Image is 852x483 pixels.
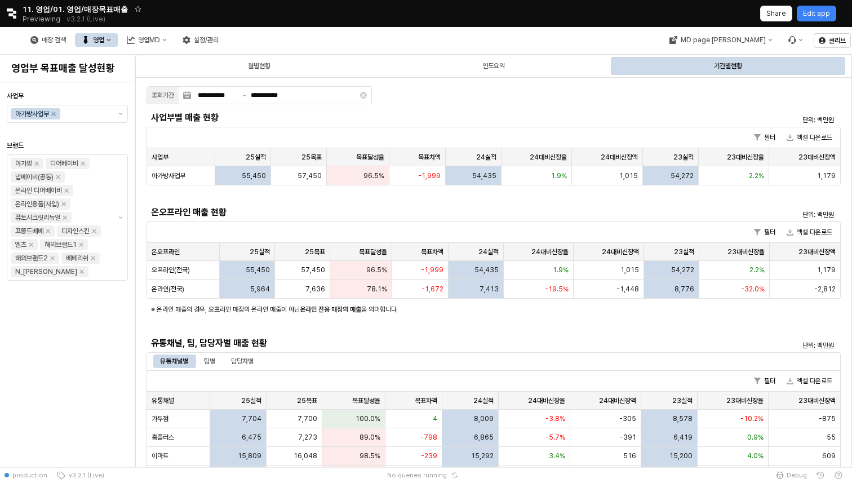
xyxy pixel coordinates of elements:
[727,153,764,162] span: 23대비신장율
[305,285,325,294] span: 7,636
[64,188,69,193] div: Remove 온라인 디어베이비
[798,153,836,162] span: 23대비신장액
[15,225,43,237] div: 꼬똥드베베
[23,3,128,15] span: 11. 영업/01. 영업/매장목표매출
[248,59,270,73] div: 월별현황
[356,153,384,162] span: 목표달성율
[673,433,693,442] span: 6,419
[152,414,168,423] span: 가두점
[15,239,26,250] div: 엘츠
[301,153,322,162] span: 25목표
[421,265,443,274] span: -1,999
[471,451,494,460] span: 15,292
[250,285,270,294] span: 5,964
[531,247,569,256] span: 24대비신장율
[66,252,88,264] div: 베베리쉬
[680,36,765,44] div: MD page [PERSON_NAME]
[132,3,144,15] button: Add app to favorites
[152,285,184,294] span: 온라인(전국)
[152,153,168,162] span: 사업부
[45,239,77,250] div: 해외브랜드1
[79,269,84,274] div: Remove N_이야이야오
[153,355,195,368] div: 유통채널별
[822,451,836,460] span: 609
[176,33,225,47] button: 설정/관리
[472,171,496,180] span: 54,435
[798,247,836,256] span: 23대비신장액
[24,33,73,47] div: 매장 검색
[671,171,694,180] span: 54,272
[61,225,90,237] div: 디자인스킨
[151,338,663,349] h5: 유통채널, 팀, 담당자별 매출 현황
[204,355,215,368] div: 팀별
[620,433,636,442] span: -391
[749,374,780,388] button: 필터
[671,265,694,274] span: 54,272
[360,92,367,99] button: Clear
[530,153,567,162] span: 24대비신장율
[224,355,260,368] div: 담당자별
[829,36,846,45] p: 클리브
[602,247,639,256] span: 24대비신장액
[476,153,496,162] span: 24실적
[91,256,95,260] div: Remove 베베리쉬
[52,467,109,483] button: v3.2.1 (Live)
[619,171,638,180] span: 1,015
[817,171,836,180] span: 1,179
[66,15,105,24] p: v3.2.1 (Live)
[29,242,33,247] div: Remove 엘츠
[378,57,610,75] div: 연도요약
[601,153,638,162] span: 24대비신장액
[75,33,118,47] div: 영업
[387,471,447,480] span: No queries running
[782,374,837,388] button: 엑셀 다운로드
[7,141,24,149] span: 브랜드
[61,202,66,206] div: Remove 온라인용품(사입)
[727,247,765,256] span: 23대비신장율
[7,92,24,100] span: 사업부
[616,285,639,294] span: -1,448
[418,153,441,162] span: 목표차액
[619,414,636,423] span: -305
[787,471,807,480] span: Debug
[15,252,48,264] div: 해외브랜드2
[528,396,565,405] span: 24대비신장율
[741,285,765,294] span: -32.0%
[301,265,325,274] span: 57,450
[15,266,77,277] div: N_[PERSON_NAME]
[674,210,834,220] p: 단위: 백만원
[15,171,54,183] div: 냅베이비(공통)
[421,451,437,460] span: -239
[674,247,694,256] span: 23실적
[714,59,742,73] div: 기간별현황
[194,36,219,44] div: 설정/관리
[242,171,266,180] span: 55,450
[250,247,270,256] span: 25실적
[11,63,123,74] h4: 영업부 목표매출 달성현황
[298,414,317,423] span: 7,700
[811,467,829,483] button: History
[819,414,836,423] span: -875
[420,433,437,442] span: -798
[120,33,174,47] button: 영업MD
[152,171,185,180] span: 아가방사업부
[231,355,254,368] div: 담당자별
[474,433,494,442] span: 6,865
[545,433,565,442] span: -5.7%
[674,285,694,294] span: 8,776
[474,414,494,423] span: 8,009
[662,33,779,47] div: MD page 이동
[599,396,636,405] span: 24대비신장액
[474,265,499,274] span: 54,435
[114,105,127,122] button: 제안 사항 표시
[760,6,792,21] button: Share app
[15,212,60,223] div: 퓨토시크릿리뉴얼
[297,396,317,405] span: 25목표
[747,433,764,442] span: 0.9%
[673,414,693,423] span: 8,578
[545,414,565,423] span: -3.8%
[814,285,836,294] span: -2,812
[726,396,764,405] span: 23대비신장율
[246,265,270,274] span: 55,450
